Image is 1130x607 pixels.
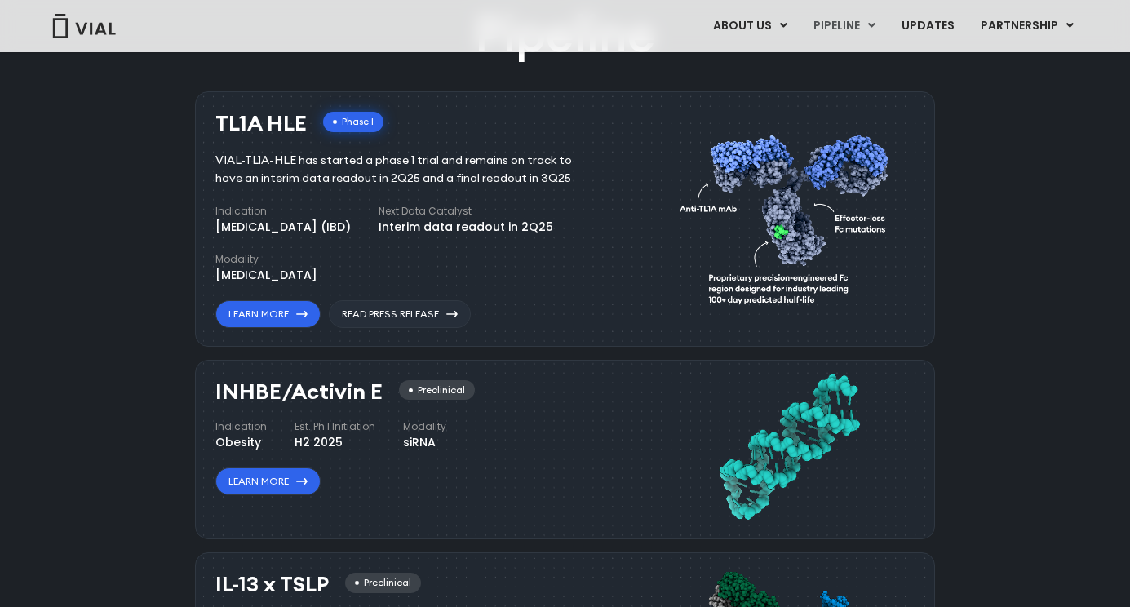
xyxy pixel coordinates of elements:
h4: Indication [215,204,351,219]
h4: Indication [215,419,267,434]
img: TL1A antibody diagram. [680,104,898,328]
h3: IL-13 x TSLP [215,573,329,596]
div: Preclinical [345,573,421,593]
div: Obesity [215,434,267,451]
h3: INHBE/Activin E [215,380,383,404]
h4: Est. Ph I Initiation [295,419,375,434]
div: Interim data readout in 2Q25 [379,219,553,236]
a: Read Press Release [329,300,471,328]
div: [MEDICAL_DATA] (IBD) [215,219,351,236]
div: Preclinical [399,380,475,401]
div: H2 2025 [295,434,375,451]
a: UPDATES [888,12,967,40]
img: Vial Logo [51,14,117,38]
div: VIAL-TL1A-HLE has started a phase 1 trial and remains on track to have an interim data readout in... [215,152,596,188]
a: PARTNERSHIPMenu Toggle [968,12,1087,40]
div: siRNA [403,434,446,451]
h4: Modality [215,252,317,267]
div: Phase I [323,112,383,132]
h4: Next Data Catalyst [379,204,553,219]
div: [MEDICAL_DATA] [215,267,317,284]
h3: TL1A HLE [215,112,307,135]
a: PIPELINEMenu Toggle [800,12,888,40]
a: Learn More [215,467,321,495]
a: Learn More [215,300,321,328]
h4: Modality [403,419,446,434]
a: ABOUT USMenu Toggle [700,12,800,40]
